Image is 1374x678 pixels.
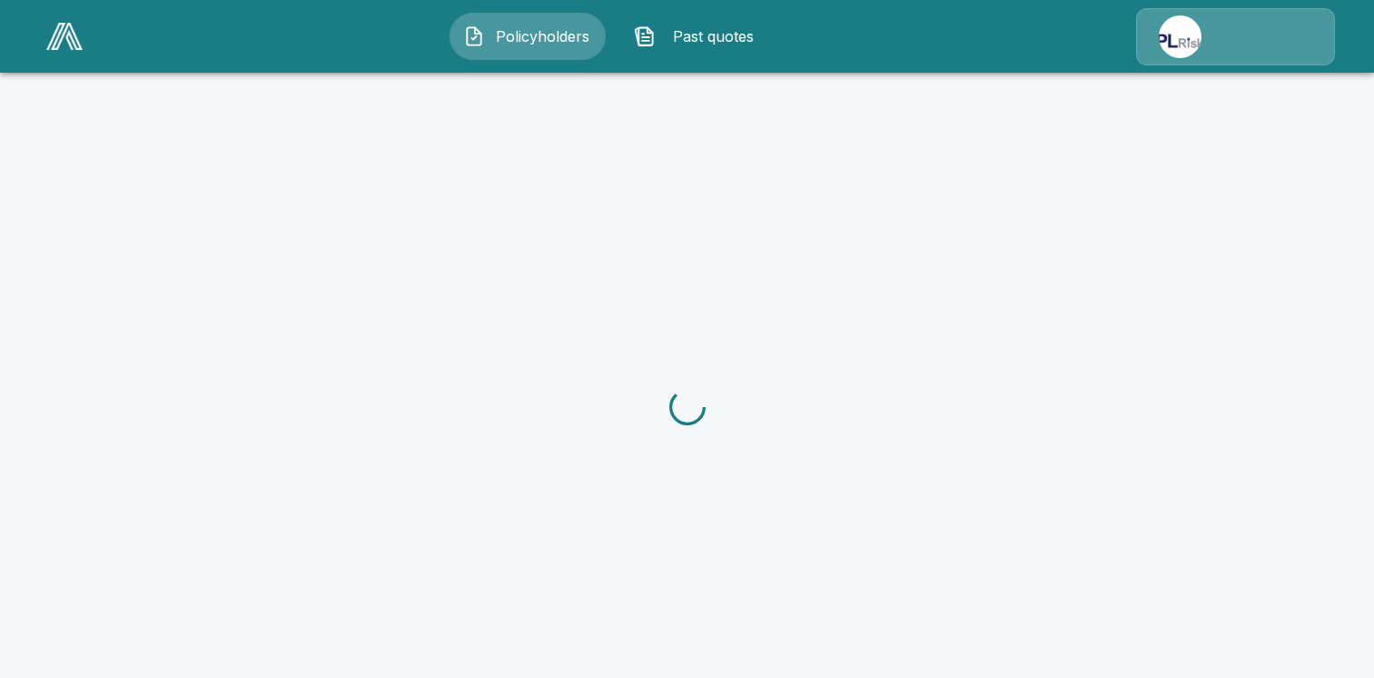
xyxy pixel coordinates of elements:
[634,25,656,47] img: Past quotes Icon
[620,13,776,60] button: Past quotes IconPast quotes
[663,25,763,47] span: Past quotes
[463,25,485,47] img: Policyholders Icon
[450,13,606,60] button: Policyholders IconPolicyholders
[46,23,83,50] img: AA Logo
[492,25,592,47] span: Policyholders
